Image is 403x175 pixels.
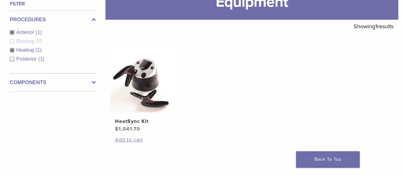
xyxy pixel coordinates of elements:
[16,56,38,62] span: Posterior
[10,16,96,24] label: Procedures
[115,126,119,132] span: $
[38,56,45,62] span: (1)
[110,49,174,112] img: HeatSync Kit
[16,38,36,44] span: Blasting
[36,38,42,44] span: (0)
[10,79,96,86] label: Components
[36,30,42,35] span: (1)
[115,136,169,144] a: Add to cart: “HeatSync Kit”
[16,30,36,35] span: Anterior
[296,151,360,168] a: Back To Top
[16,47,35,53] span: Heating
[375,23,377,30] span: 1
[110,49,174,133] a: HeatSync KitHeatSync Kit $1,041.70
[35,47,42,53] span: (1)
[354,20,393,33] p: Showing results
[115,118,169,125] h2: HeatSync Kit
[115,126,140,132] bdi: 1,041.70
